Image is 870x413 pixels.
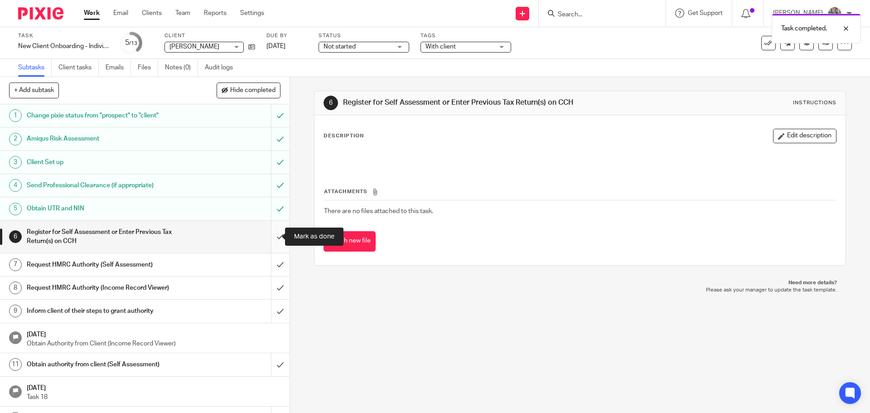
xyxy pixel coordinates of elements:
a: Files [138,59,158,77]
a: Clients [142,9,162,18]
h1: [DATE] [27,328,280,339]
h1: Obtain authority from client (Self Assessment) [27,358,184,371]
h1: Register for Self Assessment or Enter Previous Tax Return(s) on CCH [27,225,184,248]
div: 4 [9,179,22,192]
a: Reports [204,9,227,18]
span: [PERSON_NAME] [169,44,219,50]
a: Audit logs [205,59,240,77]
div: Instructions [793,99,836,107]
label: Client [164,32,255,39]
div: 3 [9,156,22,169]
a: Subtasks [18,59,52,77]
a: Client tasks [58,59,99,77]
span: Hide completed [230,87,275,94]
small: /13 [129,41,137,46]
div: 5 [125,38,137,48]
button: Attach new file [324,231,376,252]
img: Headshot.jpg [827,6,842,21]
button: Edit description [773,129,836,143]
p: Task completed. [781,24,827,33]
label: Due by [266,32,307,39]
div: 2 [9,133,22,146]
span: Attachments [324,189,367,194]
div: 6 [9,230,22,243]
h1: Obtain UTR and NIN [27,202,184,215]
h1: Amiqus Risk Assessment [27,132,184,146]
h1: Client Set up [27,155,184,169]
div: New Client Onboarding - Individual [18,42,109,51]
label: Task [18,32,109,39]
span: There are no files attached to this task. [324,208,433,214]
h1: Inform client of their steps to grant authority [27,304,184,318]
button: Hide completed [217,83,280,98]
p: Need more details? [323,279,836,287]
div: 1 [9,109,22,122]
h1: Send Professional Clearance (if appropriate) [27,179,184,192]
a: Email [113,9,128,18]
p: Please ask your manager to update the task template. [323,287,836,294]
img: Pixie [18,7,63,19]
div: 5 [9,203,22,215]
a: Settings [240,9,264,18]
div: 7 [9,258,22,271]
h1: Register for Self Assessment or Enter Previous Tax Return(s) on CCH [343,98,599,107]
h1: [DATE] [27,381,280,393]
span: With client [425,44,456,50]
button: + Add subtask [9,83,59,98]
a: Work [84,9,100,18]
p: Task 18 [27,393,280,402]
h1: Request HMRC Authority (Self Assessment) [27,258,184,272]
div: 9 [9,305,22,317]
span: [DATE] [266,43,285,49]
div: 8 [9,282,22,294]
a: Team [175,9,190,18]
label: Status [319,32,409,39]
p: Obtain Authority from Client (Income Record Viewer) [27,339,280,348]
a: Notes (0) [165,59,198,77]
p: Description [324,132,364,140]
a: Emails [106,59,131,77]
div: 11 [9,358,22,371]
label: Tags [420,32,511,39]
span: Not started [324,44,356,50]
h1: Request HMRC Authority (Income Record Viewer) [27,281,184,295]
div: 6 [324,96,338,110]
h1: Change pixie status from "prospect" to "client" [27,109,184,122]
